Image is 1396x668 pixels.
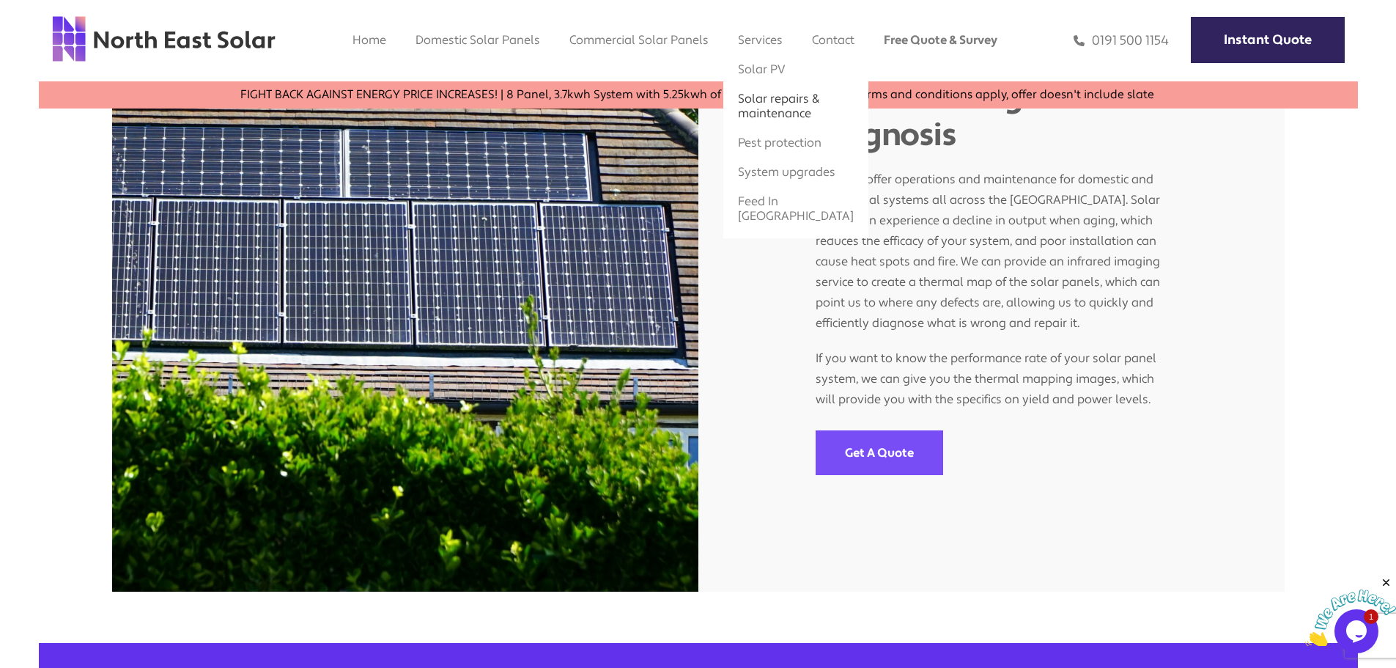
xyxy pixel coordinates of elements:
img: north east solar logo [51,15,276,63]
a: Domestic Solar Panels [416,32,540,48]
a: Instant Quote [1191,17,1345,63]
iframe: chat widget [1305,576,1396,646]
p: If you want to know the performance rate of your solar panel system, we can give you the thermal ... [816,334,1167,410]
a: System upgrades [738,164,835,180]
a: Free Quote & Survey [884,32,997,48]
a: Contact [812,32,854,48]
div: Fault checking and diagnosis [816,77,1167,155]
a: Services [738,32,783,48]
a: Commercial Solar Panels [569,32,709,48]
p: NE Solar offer operations and maintenance for domestic and commercial systems all across the [GEO... [816,155,1167,334]
a: Pest protection [738,135,821,150]
a: Solar PV [738,62,786,77]
a: Get A Quote [816,430,943,475]
a: Solar repairs & maintenance [738,91,819,121]
a: 0191 500 1154 [1074,32,1169,49]
a: Home [352,32,386,48]
img: phone icon [1074,32,1085,49]
a: Feed In [GEOGRAPHIC_DATA] [738,194,854,224]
